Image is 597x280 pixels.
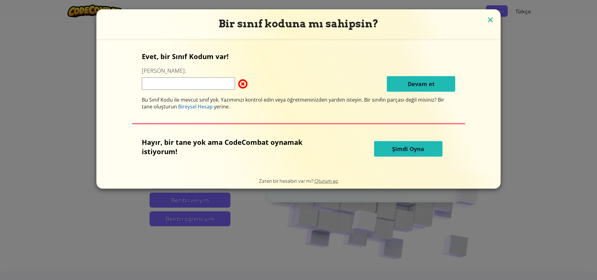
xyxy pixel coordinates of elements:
p: Evet, bir Sınıf Kodum var! [142,52,455,61]
p: Hayır, bir tane yok ama CodeCombat oynamak istiyorum! [142,137,330,156]
button: Şimdi Oyna [374,141,442,157]
span: Bir sınıfın parçası değil misiniz? Bir tane oluşturun [142,96,444,110]
span: Bireysel Hesap [178,103,213,110]
button: Devam et [387,76,455,92]
span: Zaten bir hesabın var mı? [259,178,314,184]
a: Oturum aç [314,178,338,184]
span: Devam et [408,80,435,88]
span: Bu Sınıf Kodu ile mevcut sınıf yok. Yazımınızı kontrol edin veya öğretmeninizden yardım isteyin. [142,96,364,103]
img: close icon [486,16,494,25]
span: Şimdi Oyna [392,145,424,153]
span: yerine. [213,103,230,110]
span: Bir sınıf koduna mı sahipsin? [219,17,378,30]
label: [PERSON_NAME]: [142,67,186,75]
